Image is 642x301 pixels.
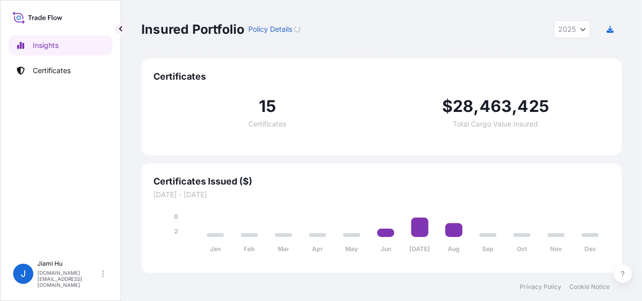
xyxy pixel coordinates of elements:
span: 425 [518,98,550,114]
span: , [473,98,479,114]
span: 15 [259,98,276,114]
span: $ [442,98,453,114]
tspan: Mar [278,246,289,253]
span: 2025 [558,24,576,34]
tspan: 2 [174,227,178,235]
tspan: Oct [517,246,527,253]
tspan: May [345,246,358,253]
span: Certificates Issued ($) [153,175,610,188]
tspan: Feb [244,246,255,253]
tspan: Nov [550,246,562,253]
span: Certificates [249,121,287,128]
p: Insights [33,40,59,50]
a: Privacy Policy [520,283,561,291]
tspan: Sep [482,246,494,253]
tspan: Apr [312,246,323,253]
span: , [512,98,517,114]
button: Year Selector [554,20,591,38]
span: [DATE] - [DATE] [153,190,610,200]
div: Loading [294,26,300,32]
a: Cookie Notice [569,283,610,291]
tspan: Dec [584,246,596,253]
p: Insured Portfolio [141,21,244,37]
span: 463 [479,98,512,114]
tspan: Jan [210,246,221,253]
span: J [21,269,26,279]
span: Certificates [153,71,610,83]
a: Certificates [9,61,113,81]
tspan: Aug [448,246,460,253]
a: Insights [9,35,113,55]
p: Policy Details [248,24,292,34]
span: 28 [453,98,473,114]
p: Jiami Hu [37,260,100,268]
p: Certificates [33,66,71,76]
tspan: [DATE] [409,246,430,253]
button: Loading [294,21,300,37]
tspan: 8 [174,213,178,220]
span: Total Cargo Value Insured [453,121,539,128]
tspan: Jun [381,246,391,253]
p: [DOMAIN_NAME][EMAIL_ADDRESS][DOMAIN_NAME] [37,270,100,288]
